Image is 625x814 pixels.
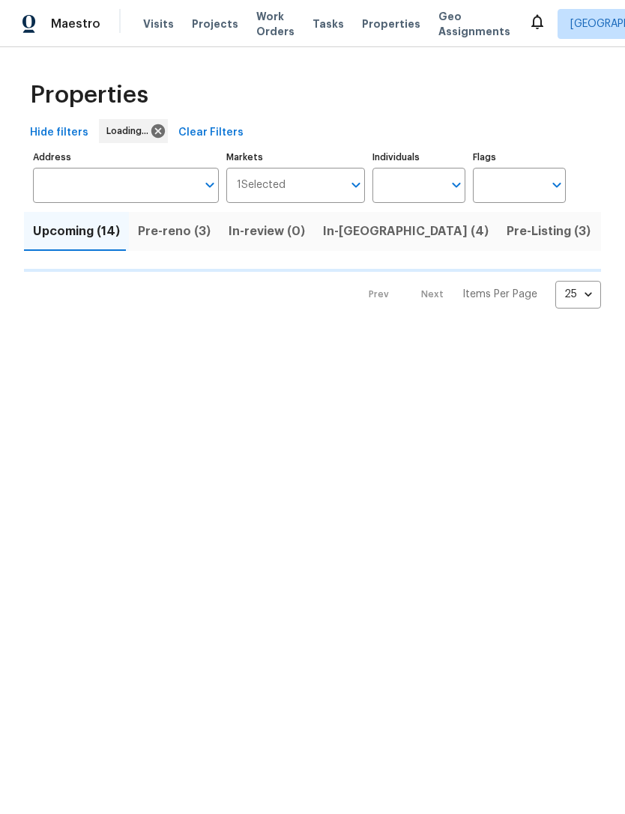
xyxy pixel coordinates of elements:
[462,287,537,302] p: Items Per Page
[143,16,174,31] span: Visits
[312,19,344,29] span: Tasks
[99,119,168,143] div: Loading...
[237,179,286,192] span: 1 Selected
[507,221,591,242] span: Pre-Listing (3)
[438,9,510,39] span: Geo Assignments
[546,174,567,195] button: Open
[345,174,366,195] button: Open
[30,88,148,103] span: Properties
[138,221,211,242] span: Pre-reno (3)
[33,153,219,162] label: Address
[178,124,244,142] span: Clear Filters
[51,16,100,31] span: Maestro
[473,153,566,162] label: Flags
[106,124,154,139] span: Loading...
[256,9,295,39] span: Work Orders
[192,16,238,31] span: Projects
[362,16,420,31] span: Properties
[226,153,366,162] label: Markets
[33,221,120,242] span: Upcoming (14)
[354,281,601,309] nav: Pagination Navigation
[446,174,467,195] button: Open
[172,119,250,147] button: Clear Filters
[229,221,305,242] span: In-review (0)
[24,119,94,147] button: Hide filters
[555,275,601,314] div: 25
[323,221,489,242] span: In-[GEOGRAPHIC_DATA] (4)
[30,124,88,142] span: Hide filters
[199,174,220,195] button: Open
[372,153,465,162] label: Individuals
